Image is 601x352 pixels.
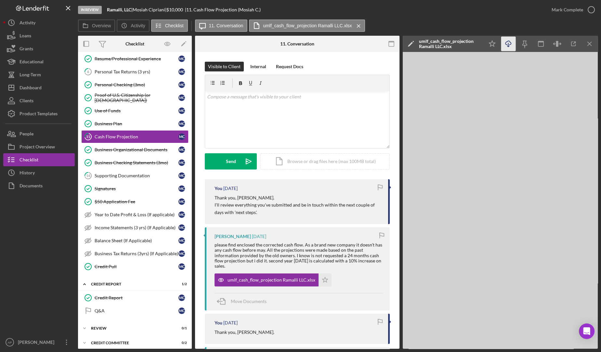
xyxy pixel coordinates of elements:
[95,308,178,313] div: Q&A
[81,304,189,317] a: Q&AMC
[178,185,185,192] div: M C
[131,23,145,28] label: Activity
[16,336,59,350] div: [PERSON_NAME]
[91,341,171,345] div: Credit Committee
[91,282,171,286] div: Credit report
[95,134,178,139] div: Cash Flow Projection
[280,41,314,46] div: 11. Conversation
[95,160,178,165] div: Business Checking Statements (3mo)
[95,69,178,74] div: Personal Tax Returns (3 yrs)
[125,41,144,46] div: Checklist
[215,293,273,309] button: Move Documents
[117,19,149,32] button: Activity
[81,143,189,156] a: Business Organizational DocumentsMC
[215,242,383,268] div: please find enclosed the corrected cash flow. As a brand new company it doesn't has any cash flow...
[95,251,178,256] div: Business Tax Returns (3yrs) (If Applicable)
[209,23,243,28] label: 11. Conversation
[205,153,257,170] button: Send
[78,19,115,32] button: Overview
[178,237,185,244] div: M C
[178,94,185,101] div: M C
[552,3,583,16] div: Mark Complete
[86,134,90,139] tspan: 11
[175,282,187,286] div: 1 / 2
[81,260,189,273] a: Credit PullMC
[81,156,189,169] a: Business Checking Statements (3mo)MC
[252,234,266,239] time: 2025-05-08 05:16
[95,225,178,230] div: Income Statements (3 yrs) (If Applicable)
[178,224,185,231] div: M C
[195,19,248,32] button: 11. Conversation
[107,7,133,12] div: |
[91,326,171,330] div: Review
[81,182,189,195] a: SignaturesMC
[403,52,598,349] iframe: Document Preview
[215,194,382,201] p: Thank you, [PERSON_NAME].
[165,23,184,28] label: Checklist
[95,93,178,103] div: Proof of U.S. Citizenship (or [DEMOGRAPHIC_DATA])
[81,65,189,78] a: 6Personal Tax Returns (3 yrs)MC
[215,201,382,216] p: I'll review everything you've submitted and be in touch within the next couple of days with 'next...
[178,308,185,314] div: M C
[215,320,222,325] div: You
[81,234,189,247] a: Balance Sheet (If Applicable)MC
[95,212,178,217] div: Year to Date Profit & Loss (If applicable)
[81,78,189,91] a: Personal Checking (3mo)MC
[215,329,274,336] p: Thank you, [PERSON_NAME].
[228,277,315,283] div: umlf_cash_flow_projection Ramalli LLC.xlsx
[223,320,238,325] time: 2025-05-02 16:36
[81,291,189,304] a: Credit ReportMC
[178,56,185,62] div: M C
[81,52,189,65] a: Resume/Professional ExperienceMC
[81,169,189,182] a: 14Supporting DocumentationMC
[81,208,189,221] a: Year to Date Profit & Loss (If applicable)MC
[175,326,187,330] div: 0 / 1
[95,147,178,152] div: Business Organizational Documents
[81,221,189,234] a: Income Statements (3 yrs) (If Applicable)MC
[178,146,185,153] div: M C
[95,82,178,87] div: Personal Checking (3mo)
[178,172,185,179] div: M C
[78,6,102,14] div: In Review
[86,173,90,178] tspan: 14
[95,264,178,269] div: Credit Pull
[185,7,261,12] div: | 11. Cash Flow Projection (Mosiah C.)
[215,273,332,286] button: umlf_cash_flow_projection Ramalli LLC.xlsx
[95,295,178,300] div: Credit Report
[226,153,236,170] div: Send
[87,69,89,74] tspan: 6
[178,263,185,270] div: M C
[95,238,178,243] div: Balance Sheet (If Applicable)
[178,295,185,301] div: M C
